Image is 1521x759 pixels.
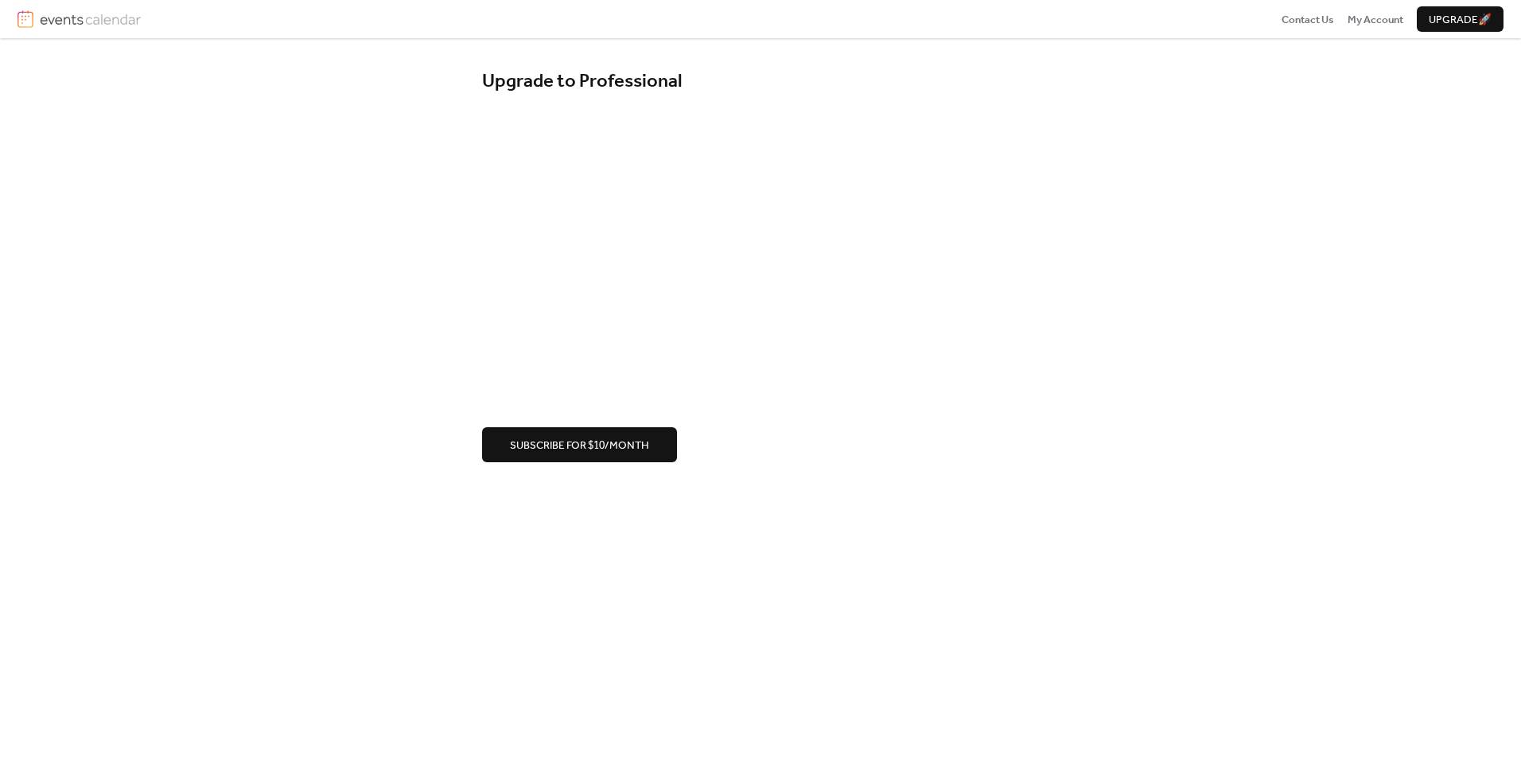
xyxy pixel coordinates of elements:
[482,70,1039,94] div: Upgrade to Professional
[510,438,649,453] span: Subscribe for $10/month
[1348,11,1403,27] a: My Account
[1282,11,1334,27] a: Contact Us
[482,427,677,462] button: Subscribe for $10/month
[40,10,141,28] img: logotype
[1429,12,1492,28] span: Upgrade 🚀
[1348,12,1403,28] span: My Account
[1417,6,1503,32] button: Upgrade🚀
[479,115,1042,406] iframe: Secure payment input frame
[1282,12,1334,28] span: Contact Us
[18,10,33,28] img: logo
